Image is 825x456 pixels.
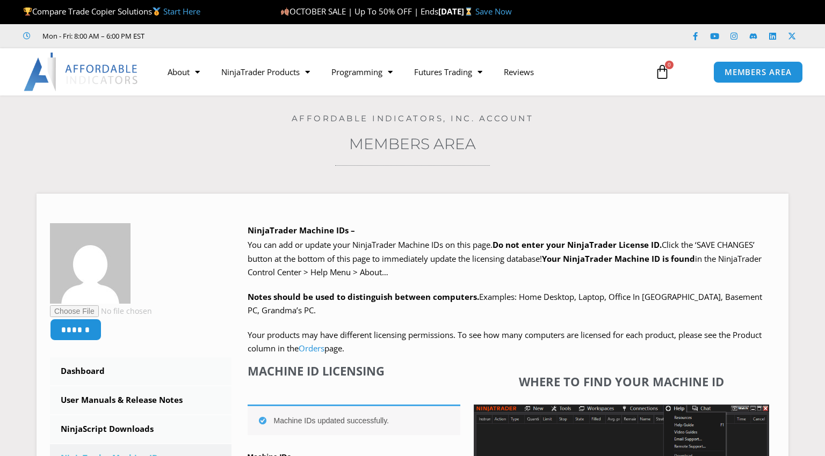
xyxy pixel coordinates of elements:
h4: Machine ID Licensing [248,364,460,378]
img: 7a36ff228feb9d7138a0fced11267c06fcb81bd64e3a8c02523559ef96864252 [50,223,131,304]
span: You can add or update your NinjaTrader Machine IDs on this page. [248,239,493,250]
a: Programming [321,60,403,84]
a: Members Area [349,135,476,153]
span: Your products may have different licensing permissions. To see how many computers are licensed fo... [248,329,762,354]
a: About [157,60,211,84]
span: MEMBERS AREA [725,68,792,76]
a: NinjaScript Downloads [50,415,231,443]
a: MEMBERS AREA [713,61,803,83]
div: Machine IDs updated successfully. [248,404,460,435]
b: Do not enter your NinjaTrader License ID. [493,239,662,250]
span: Compare Trade Copier Solutions [23,6,200,17]
span: OCTOBER SALE | Up To 50% OFF | Ends [280,6,438,17]
a: Affordable Indicators, Inc. Account [292,113,534,123]
nav: Menu [157,60,644,84]
h4: Where to find your Machine ID [474,374,769,388]
a: Dashboard [50,357,231,385]
strong: Your NinjaTrader Machine ID is found [542,253,695,264]
a: Futures Trading [403,60,493,84]
img: 🍂 [281,8,289,16]
img: 🥇 [153,8,161,16]
a: Reviews [493,60,545,84]
span: Mon - Fri: 8:00 AM – 6:00 PM EST [40,30,144,42]
img: 🏆 [24,8,32,16]
span: Click the ‘SAVE CHANGES’ button at the bottom of this page to immediately update the licensing da... [248,239,762,277]
b: NinjaTrader Machine IDs – [248,225,355,236]
strong: Notes should be used to distinguish between computers. [248,291,479,302]
a: Orders [299,343,324,354]
a: Save Now [475,6,512,17]
a: Start Here [163,6,200,17]
span: 0 [665,61,674,69]
img: ⌛ [465,8,473,16]
iframe: Customer reviews powered by Trustpilot [160,31,321,41]
strong: [DATE] [438,6,475,17]
a: User Manuals & Release Notes [50,386,231,414]
a: NinjaTrader Products [211,60,321,84]
img: LogoAI | Affordable Indicators – NinjaTrader [24,53,139,91]
a: 0 [639,56,686,87]
span: Examples: Home Desktop, Laptop, Office In [GEOGRAPHIC_DATA], Basement PC, Grandma’s PC. [248,291,762,316]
